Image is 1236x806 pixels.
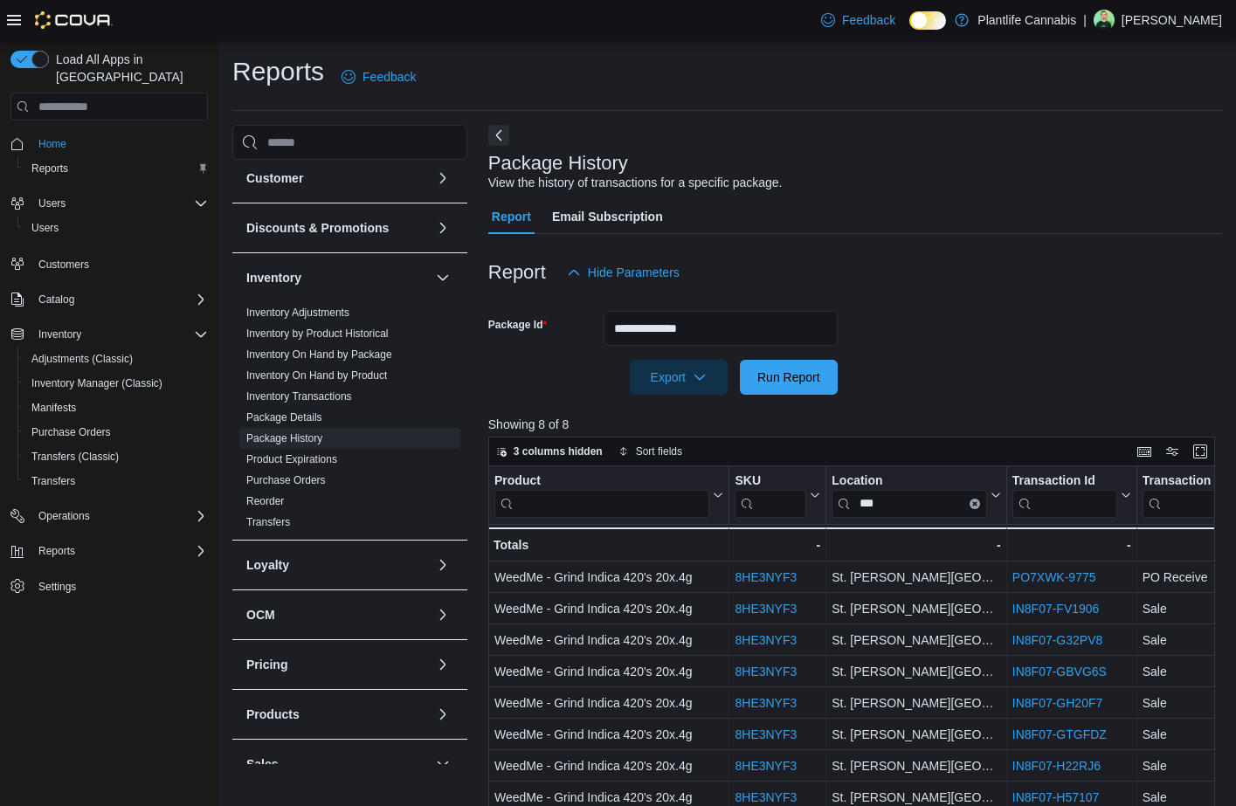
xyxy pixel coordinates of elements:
[832,473,1001,518] button: LocationClear input
[246,411,322,424] a: Package Details
[494,661,723,682] div: WeedMe - Grind Indica 420's 20x.4g
[432,604,453,625] button: OCM
[909,30,910,31] span: Dark Mode
[432,654,453,675] button: Pricing
[31,252,208,274] span: Customers
[24,373,169,394] a: Inventory Manager (Classic)
[832,661,1001,682] div: St. [PERSON_NAME][GEOGRAPHIC_DATA]
[31,575,208,597] span: Settings
[1012,602,1100,616] a: IN8F07-FV1906
[17,444,215,469] button: Transfers (Classic)
[24,471,82,492] a: Transfers
[1012,727,1107,741] a: IN8F07-GTGFDZ
[17,371,215,396] button: Inventory Manager (Classic)
[38,509,90,523] span: Operations
[31,193,208,214] span: Users
[17,469,215,493] button: Transfers
[31,541,208,561] span: Reports
[38,293,74,307] span: Catalog
[3,251,215,276] button: Customers
[24,158,208,179] span: Reports
[488,125,509,146] button: Next
[1012,473,1131,518] button: Transaction Id
[31,401,76,415] span: Manifests
[3,322,215,347] button: Inventory
[246,516,290,528] a: Transfers
[488,318,547,332] label: Package Id
[246,327,389,340] a: Inventory by Product Historical
[432,754,453,775] button: Sales
[246,219,429,237] button: Discounts & Promotions
[832,692,1001,713] div: St. [PERSON_NAME][GEOGRAPHIC_DATA]
[31,324,88,345] button: Inventory
[31,254,96,275] a: Customers
[1012,570,1096,584] a: PO7XWK-9775
[814,3,902,38] a: Feedback
[494,473,723,518] button: Product
[494,473,709,518] div: Product
[31,193,73,214] button: Users
[432,704,453,725] button: Products
[31,576,83,597] a: Settings
[38,544,75,558] span: Reports
[17,396,215,420] button: Manifests
[735,602,797,616] a: 8HE3NYF3
[1083,10,1087,31] p: |
[1012,473,1117,518] div: Transaction Id URL
[977,10,1076,31] p: Plantlife Cannabis
[246,269,429,286] button: Inventory
[3,539,215,563] button: Reports
[24,158,75,179] a: Reports
[246,495,284,507] a: Reorder
[246,556,429,574] button: Loyalty
[49,51,208,86] span: Load All Apps in [GEOGRAPHIC_DATA]
[735,570,797,584] a: 8HE3NYF3
[246,327,389,341] span: Inventory by Product Historical
[31,425,111,439] span: Purchase Orders
[1012,790,1100,804] a: IN8F07-H57107
[3,574,215,599] button: Settings
[246,755,279,773] h3: Sales
[31,221,59,235] span: Users
[246,169,429,187] button: Customer
[17,156,215,181] button: Reports
[494,567,723,588] div: WeedMe - Grind Indica 420's 20x.4g
[1012,633,1103,647] a: IN8F07-G32PV8
[832,598,1001,619] div: St. [PERSON_NAME][GEOGRAPHIC_DATA]
[740,360,838,395] button: Run Report
[560,255,687,290] button: Hide Parameters
[832,630,1001,651] div: St. [PERSON_NAME][GEOGRAPHIC_DATA]
[24,397,208,418] span: Manifests
[432,267,453,288] button: Inventory
[35,11,113,29] img: Cova
[246,606,429,623] button: OCM
[735,473,806,518] div: SKU URL
[246,410,322,424] span: Package Details
[31,133,208,155] span: Home
[31,134,73,155] a: Home
[246,706,300,723] h3: Products
[1122,10,1222,31] p: [PERSON_NAME]
[1012,665,1107,679] a: IN8F07-GBVG6S
[246,348,392,362] span: Inventory On Hand by Package
[24,446,208,467] span: Transfers (Classic)
[494,630,723,651] div: WeedMe - Grind Indica 420's 20x.4g
[488,416,1222,433] p: Showing 8 of 8
[31,352,133,366] span: Adjustments (Classic)
[246,431,322,445] span: Package History
[492,199,531,234] span: Report
[17,420,215,444] button: Purchase Orders
[363,68,416,86] span: Feedback
[31,506,97,527] button: Operations
[246,606,275,623] h3: OCM
[246,307,349,319] a: Inventory Adjustments
[494,755,723,776] div: WeedMe - Grind Indica 420's 20x.4g
[832,534,1001,555] div: -
[335,59,423,94] a: Feedback
[735,534,820,555] div: -
[1094,10,1115,31] div: Brad Christensen
[246,656,429,673] button: Pricing
[735,790,797,804] a: 8HE3NYF3
[246,452,337,466] span: Product Expirations
[246,369,387,382] a: Inventory On Hand by Product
